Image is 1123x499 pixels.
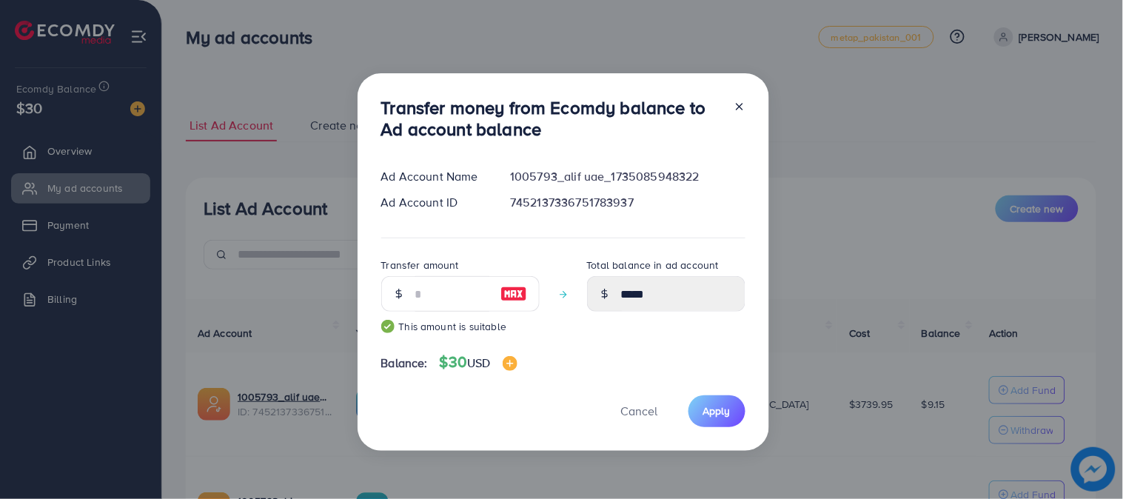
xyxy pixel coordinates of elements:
span: USD [467,355,490,371]
button: Cancel [603,395,677,427]
button: Apply [688,395,745,427]
span: Cancel [621,403,658,419]
div: 1005793_alif uae_1735085948322 [498,168,757,185]
small: This amount is suitable [381,319,540,334]
img: image [503,356,517,371]
div: 7452137336751783937 [498,194,757,211]
label: Total balance in ad account [587,258,719,272]
label: Transfer amount [381,258,459,272]
span: Apply [703,403,731,418]
div: Ad Account Name [369,168,499,185]
span: Balance: [381,355,428,372]
img: image [500,285,527,303]
img: guide [381,320,395,333]
div: Ad Account ID [369,194,499,211]
h3: Transfer money from Ecomdy balance to Ad account balance [381,97,722,140]
h4: $30 [440,353,517,372]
